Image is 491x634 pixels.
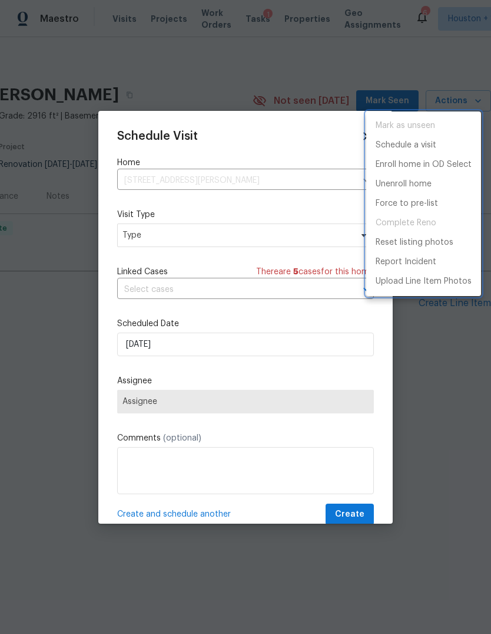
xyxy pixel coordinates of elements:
[376,236,453,249] p: Reset listing photos
[376,256,436,268] p: Report Incident
[376,275,472,288] p: Upload Line Item Photos
[376,178,432,190] p: Unenroll home
[366,213,481,233] span: Project is already completed
[376,198,438,210] p: Force to pre-list
[376,139,436,152] p: Schedule a visit
[376,159,472,171] p: Enroll home in OD Select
